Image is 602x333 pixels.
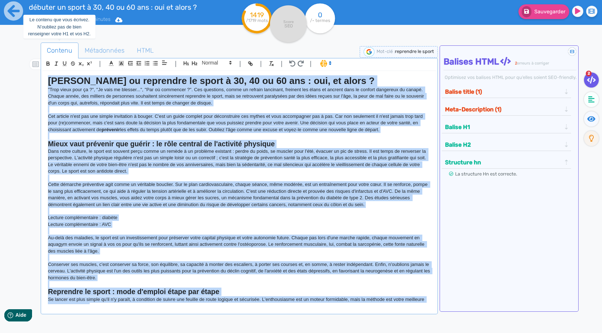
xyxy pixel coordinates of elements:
tspan: 0 [318,11,322,19]
p: Cette démarche préventive agit comme un véritable bouclier. Sur le plan cardiovasculaire, chaque ... [48,181,430,208]
div: Le contenu que vous écrivez. N’oubliez pas de bien renseigner votre H1 et vos H2. [23,15,95,39]
span: Aide [37,6,48,12]
p: Au-delà des maladies, le sport est un investissement pour préserver votre capital physique et vot... [48,235,430,254]
p: Cet article n'est pas une simple invitation à bouger. C'est un guide complet pour déconstruire ce... [48,113,430,133]
tspan: 1419 [250,11,264,19]
div: Balise title (1) [443,86,570,98]
a: ContenuLe contenu que vous écrivez. N’oubliez pas de bien renseigner votre H1 et vos H2. [41,43,78,58]
strong: Reprendre le sport : mode d'emploi étape par étape [48,288,219,296]
span: minutes [81,16,111,22]
span: 2 [515,61,517,66]
button: Structure hn [443,156,564,168]
p: Lecture complémentaire : AVC [48,221,430,228]
p: Conserver ses muscles, c'est conserver sa force, son équilibre, sa capacité à monter des escalier... [48,261,430,281]
p: Dans notre culture, le sport est souvent perçu comme un remède à un problème existant : perdre du... [48,148,430,175]
button: Sauvegarder [518,4,569,19]
span: reprendre le sport [395,49,434,54]
button: Balise H1 [443,121,564,133]
tspan: /- termes [310,18,330,23]
p: "Trop vieux pour ça ?", "Je vais me blesser...", "Par où commencer ?". Ces questions, comme un re... [48,86,430,106]
button: Balise title (1) [443,86,564,98]
span: La structure Hn est correcte. [455,171,517,177]
div: Structure hn [443,156,570,168]
button: Meta-Description (1) [443,103,564,115]
span: 2 [586,71,592,76]
strong: [PERSON_NAME] ou reprendre le sport à 30, 40 ou 60 ans : oui, et alors ? [48,75,374,86]
span: erreurs à corriger [517,61,549,66]
span: I.Assistant [317,59,334,68]
span: | [175,59,177,68]
div: Balise H1 [443,121,570,133]
div: Balise H2 [443,139,570,151]
tspan: SEO [284,23,292,28]
strong: Mieux vaut prévenir que guérir : le rôle central de l'activité physique [48,140,275,148]
span: | [281,59,283,68]
a: Métadonnées [78,43,131,59]
span: | [239,59,241,68]
span: Sauvegarder [534,9,565,15]
h4: Balises HTML [444,57,577,67]
div: Optimisez vos balises HTML pour qu’elles soient SEO-friendly. [444,74,577,81]
p: Se lancer est plus simple qu'il n'y paraît, à condition de suivre une feuille de route logique et... [48,296,430,310]
img: google-serp-logo.png [364,47,374,57]
span: Mot-clé : [377,49,395,54]
span: HTML [131,41,160,60]
p: Lecture complémentaire : diabète [48,214,430,221]
span: Métadonnées [79,41,130,60]
button: Balise H2 [443,139,564,151]
span: | [99,59,101,68]
strong: prévenir [102,127,120,132]
input: title [27,1,208,13]
span: Contenu [41,41,78,60]
tspan: Score [283,19,293,24]
span: | [310,59,312,68]
div: Meta-Description (1) [443,103,570,115]
tspan: /1719 mots [246,18,268,23]
span: Aligment [160,58,170,67]
span: | [260,59,262,68]
a: HTML [131,43,160,59]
